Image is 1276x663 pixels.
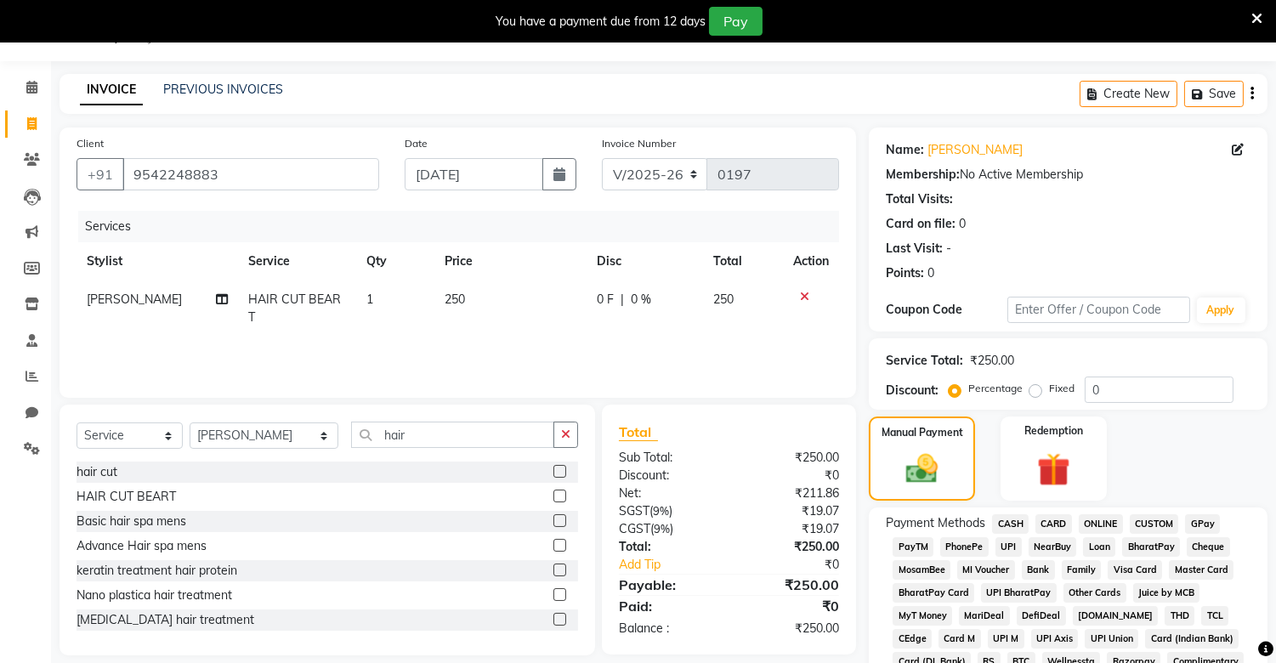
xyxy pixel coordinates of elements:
div: Total Visits: [886,190,953,208]
input: Search by Name/Mobile/Email/Code [122,158,379,190]
div: Service Total: [886,352,963,370]
input: Search or Scan [351,422,553,448]
div: Sub Total: [606,449,729,467]
div: ₹0 [750,556,853,574]
label: Manual Payment [882,425,963,440]
div: keratin treatment hair protein [77,562,237,580]
span: GPay [1185,514,1220,534]
label: Client [77,136,104,151]
div: No Active Membership [886,166,1250,184]
th: Action [783,242,839,280]
a: [PERSON_NAME] [927,141,1023,159]
div: Discount: [886,382,939,399]
span: UPI BharatPay [981,583,1057,603]
span: MariDeal [959,606,1010,626]
div: Payable: [606,575,729,595]
span: Cheque [1187,537,1230,557]
span: HAIR CUT BEART [249,292,342,325]
th: Service [239,242,357,280]
span: 1 [366,292,373,307]
label: Fixed [1049,381,1075,396]
span: 9% [654,522,670,535]
span: NearBuy [1029,537,1077,557]
span: Juice by MCB [1133,583,1200,603]
div: Coupon Code [886,301,1007,319]
div: Basic hair spa mens [77,513,186,530]
th: Stylist [77,242,239,280]
div: Balance : [606,620,729,637]
label: Date [405,136,428,151]
span: PhonePe [940,537,989,557]
span: 0 % [631,291,651,309]
div: Advance Hair spa mens [77,537,207,555]
span: MosamBee [893,560,950,580]
div: ₹250.00 [729,538,853,556]
div: ₹0 [729,467,853,484]
span: BharatPay Card [893,583,974,603]
span: Other Cards [1063,583,1126,603]
span: UPI [995,537,1022,557]
span: CUSTOM [1130,514,1179,534]
span: Payment Methods [886,514,985,532]
div: ₹19.07 [729,502,853,520]
span: UPI Union [1085,629,1138,649]
span: DefiDeal [1017,606,1066,626]
div: ₹250.00 [729,575,853,595]
span: TCL [1201,606,1228,626]
div: HAIR CUT BEART [77,488,176,506]
div: Membership: [886,166,960,184]
span: Master Card [1169,560,1233,580]
div: Paid: [606,596,729,616]
div: Discount: [606,467,729,484]
th: Total [704,242,784,280]
div: ₹211.86 [729,484,853,502]
span: BharatPay [1122,537,1180,557]
div: ₹0 [729,596,853,616]
button: Apply [1197,297,1245,323]
span: 250 [445,292,465,307]
a: Add Tip [606,556,750,574]
div: ₹250.00 [970,352,1014,370]
span: Visa Card [1108,560,1162,580]
span: Card (Indian Bank) [1145,629,1239,649]
div: ( ) [606,502,729,520]
div: You have a payment due from 12 days [496,13,706,31]
div: Total: [606,538,729,556]
span: MyT Money [893,606,952,626]
button: +91 [77,158,124,190]
div: Card on file: [886,215,956,233]
span: PayTM [893,537,933,557]
span: CARD [1035,514,1072,534]
th: Disc [587,242,703,280]
a: PREVIOUS INVOICES [163,82,283,97]
span: THD [1165,606,1194,626]
div: Name: [886,141,924,159]
span: Card M [939,629,981,649]
span: UPI Axis [1031,629,1079,649]
span: CASH [992,514,1029,534]
div: Points: [886,264,924,282]
div: - [946,240,951,258]
span: [PERSON_NAME] [87,292,182,307]
span: Bank [1022,560,1055,580]
div: ₹250.00 [729,449,853,467]
span: | [621,291,624,309]
span: CGST [619,521,650,536]
div: hair cut [77,463,117,481]
button: Pay [709,7,763,36]
label: Percentage [968,381,1023,396]
div: 0 [959,215,966,233]
div: [MEDICAL_DATA] hair treatment [77,611,254,629]
span: MI Voucher [957,560,1015,580]
span: SGST [619,503,649,518]
label: Invoice Number [602,136,676,151]
span: [DOMAIN_NAME] [1073,606,1159,626]
a: INVOICE [80,75,143,105]
div: Last Visit: [886,240,943,258]
input: Enter Offer / Coupon Code [1007,297,1189,323]
span: Total [619,423,658,441]
span: ONLINE [1079,514,1123,534]
th: Price [434,242,587,280]
span: 9% [653,504,669,518]
label: Redemption [1024,423,1083,439]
